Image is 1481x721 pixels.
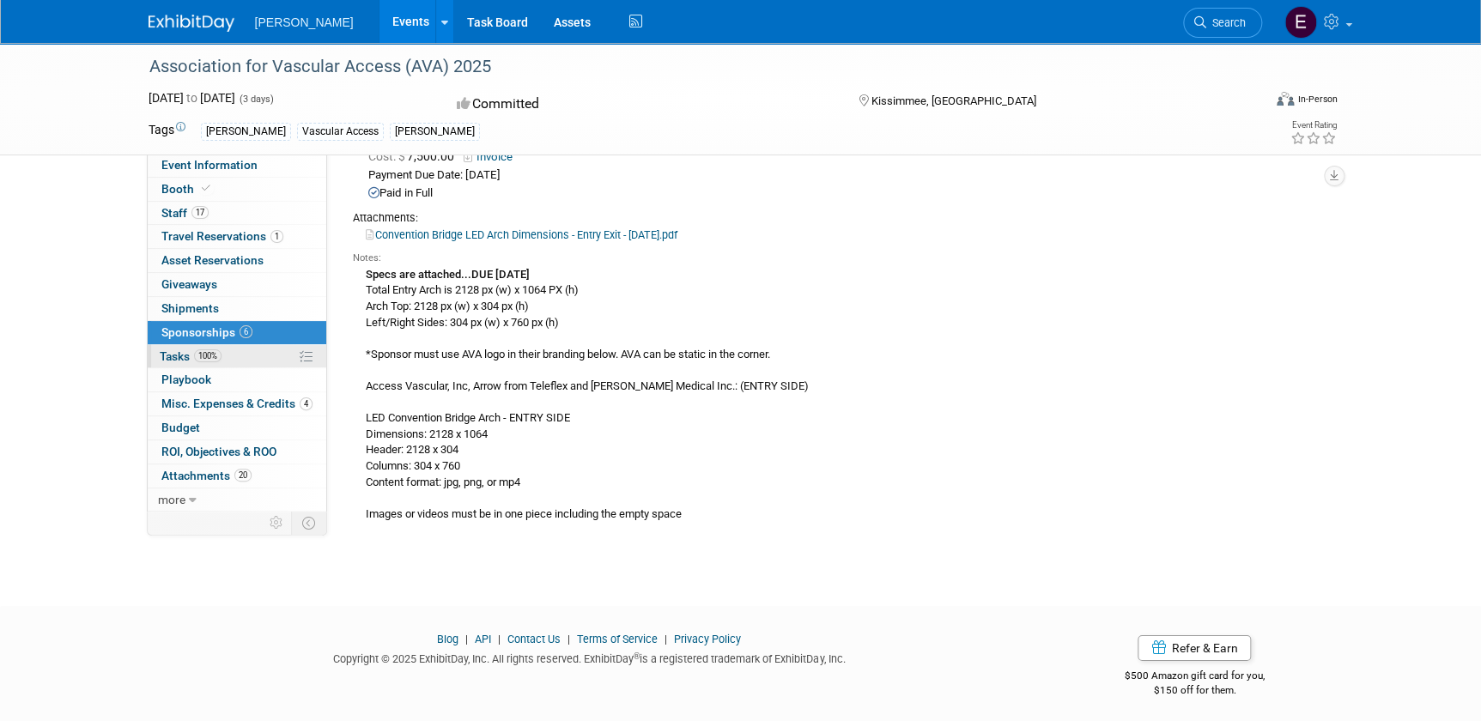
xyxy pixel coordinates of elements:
[1290,121,1336,130] div: Event Rating
[368,185,1320,202] div: Paid in Full
[160,349,222,363] span: Tasks
[300,397,313,410] span: 4
[161,373,211,386] span: Playbook
[161,301,219,315] span: Shipments
[191,206,209,219] span: 17
[161,325,252,339] span: Sponsorships
[149,91,235,105] span: [DATE] [DATE]
[262,512,292,534] td: Personalize Event Tab Strip
[353,265,1320,523] div: Total Entry Arch is 2128 px (w) x 1064 PX (h) Arch Top: 2128 px (w) x 304 px (h) Left/Right Sides...
[577,633,658,645] a: Terms of Service
[161,397,313,410] span: Misc. Expenses & Credits
[148,368,326,391] a: Playbook
[390,123,480,141] div: [PERSON_NAME]
[368,167,1320,184] div: Payment Due Date: [DATE]
[184,91,200,105] span: to
[148,440,326,463] a: ROI, Objectives & ROO
[161,445,276,458] span: ROI, Objectives & ROO
[148,321,326,344] a: Sponsorships6
[234,469,252,482] span: 20
[368,149,461,163] span: 7,500.00
[1284,6,1317,39] img: Emily Janik
[148,249,326,272] a: Asset Reservations
[148,154,326,177] a: Event Information
[353,251,1320,265] div: Notes:
[161,469,252,482] span: Attachments
[148,202,326,225] a: Staff17
[1056,657,1333,697] div: $500 Amazon gift card for you,
[634,651,640,661] sup: ®
[494,633,505,645] span: |
[148,416,326,439] a: Budget
[353,210,1320,226] div: Attachments:
[148,464,326,488] a: Attachments20
[660,633,671,645] span: |
[240,325,252,338] span: 6
[461,633,472,645] span: |
[674,633,741,645] a: Privacy Policy
[161,229,283,243] span: Travel Reservations
[1056,683,1333,698] div: $150 off for them.
[563,633,574,645] span: |
[255,15,354,29] span: [PERSON_NAME]
[464,150,519,163] a: Invoice
[366,268,530,281] b: Specs are attached...DUE [DATE]
[366,228,677,241] a: Convention Bridge LED Arch Dimensions - Entry Exit - [DATE].pdf
[148,345,326,368] a: Tasks100%
[1161,89,1338,115] div: Event Format
[452,89,831,119] div: Committed
[1206,16,1246,29] span: Search
[1277,92,1294,106] img: Format-Inperson.png
[368,149,407,163] span: Cost: $
[148,297,326,320] a: Shipments
[161,158,258,172] span: Event Information
[149,647,1031,667] div: Copyright © 2025 ExhibitDay, Inc. All rights reserved. ExhibitDay is a registered trademark of Ex...
[871,94,1036,107] span: Kissimmee, [GEOGRAPHIC_DATA]
[148,273,326,296] a: Giveaways
[201,123,291,141] div: [PERSON_NAME]
[158,493,185,506] span: more
[1183,8,1262,38] a: Search
[143,51,1236,82] div: Association for Vascular Access (AVA) 2025
[291,512,326,534] td: Toggle Event Tabs
[507,633,561,645] a: Contact Us
[161,206,209,220] span: Staff
[1138,635,1251,661] a: Refer & Earn
[475,633,491,645] a: API
[148,488,326,512] a: more
[148,392,326,415] a: Misc. Expenses & Credits4
[161,253,264,267] span: Asset Reservations
[149,15,234,32] img: ExhibitDay
[238,94,274,105] span: (3 days)
[297,123,384,141] div: Vascular Access
[161,421,200,434] span: Budget
[161,182,214,196] span: Booth
[437,633,458,645] a: Blog
[148,178,326,201] a: Booth
[161,277,217,291] span: Giveaways
[270,230,283,243] span: 1
[148,225,326,248] a: Travel Reservations1
[202,184,210,193] i: Booth reservation complete
[194,349,222,362] span: 100%
[353,126,1320,527] div: Acquired
[149,121,185,141] td: Tags
[1296,93,1337,106] div: In-Person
